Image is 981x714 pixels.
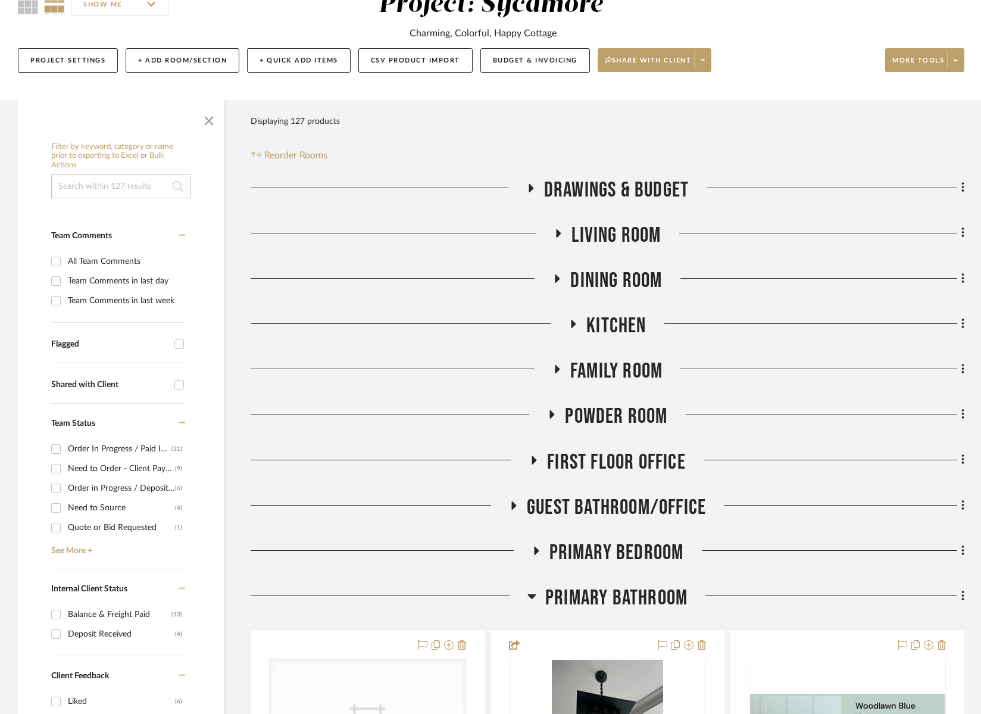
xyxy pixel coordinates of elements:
div: (13) [171,605,182,624]
button: CSV Product Import [358,48,473,73]
span: Primary Bathroom [545,585,688,611]
span: Drawings & Budget [544,177,689,203]
span: Family Room [570,358,663,384]
span: Team Comments [51,232,112,240]
div: (6) [175,692,182,711]
span: First Floor Office [547,450,686,475]
span: Kitchen [586,313,646,339]
div: Flagged [51,339,168,350]
div: Displaying 127 products [251,110,340,133]
div: Deposit Received [68,625,175,644]
span: Reorder Rooms [264,148,327,163]
span: Dining Room [570,268,662,294]
div: Order in Progress / Deposit Paid / Balance due [68,479,175,498]
div: (4) [175,498,182,517]
div: (4) [175,625,182,644]
button: + Quick Add Items [247,48,351,73]
a: See More + [48,537,185,556]
button: Close [197,107,221,130]
div: (31) [171,439,182,459]
div: Order In Progress / Paid In Full w/ Freight, No Balance due [68,439,171,459]
span: Internal Client Status [51,585,127,593]
div: (6) [175,479,182,498]
button: Share with client [598,48,712,72]
div: Team Comments in last week [68,291,182,310]
span: Client Feedback [51,672,109,680]
span: Share with client [605,56,692,74]
div: Team Comments in last day [68,272,182,291]
h6: Filter by keyword, category or name prior to exporting to Excel or Bulk Actions [51,142,190,170]
span: Primary Bedroom [549,540,684,566]
span: Powder Room [565,404,667,429]
div: Need to Source [68,498,175,517]
div: Liked [68,692,175,711]
button: Reorder Rooms [251,148,327,163]
span: Guest Bathroom/Office [527,495,706,520]
div: (1) [175,518,182,537]
span: Team Status [51,419,95,428]
div: Need to Order - Client Payment Received [68,459,175,478]
div: All Team Comments [68,252,182,271]
div: Quote or Bid Requested [68,518,175,537]
div: (9) [175,459,182,478]
input: Search within 127 results [51,174,190,198]
div: Balance & Freight Paid [68,605,171,624]
span: More tools [892,56,944,74]
div: Shared with Client [51,380,168,390]
button: Project Settings [18,48,118,73]
span: Living Room [571,223,661,248]
button: More tools [885,48,964,72]
div: Charming, Colorful, Happy Cottage [410,26,557,40]
button: Budget & Invoicing [480,48,590,73]
button: + Add Room/Section [126,48,239,73]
